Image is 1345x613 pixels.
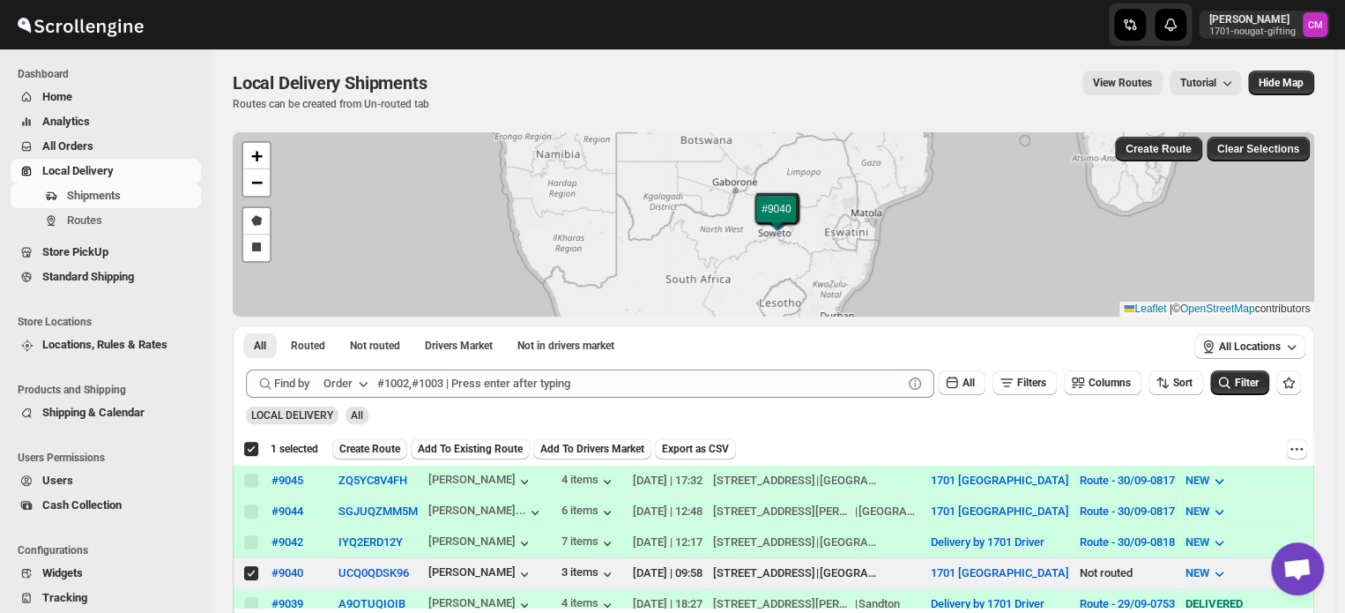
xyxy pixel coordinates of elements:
button: Tracking [11,586,201,610]
div: | [713,595,919,613]
button: Cash Collection [11,493,201,518]
button: Clear Selections [1207,137,1310,161]
div: [DATE] | 18:27 [633,595,702,613]
div: © contributors [1119,302,1314,317]
span: Filter [1235,377,1259,389]
button: 3 items [561,565,616,583]
button: 1701 [GEOGRAPHIC_DATA] [930,474,1068,487]
button: Route - 30/09-0818 [1079,535,1174,549]
a: Draw a polygon [243,208,270,235]
button: Home [11,85,201,109]
div: Sandton [858,595,900,613]
button: Delivery by 1701 Driver [930,597,1044,610]
button: User menu [1199,11,1329,39]
div: #9042 [271,535,303,549]
img: Marker [764,212,791,231]
span: LOCAL DELIVERY [251,409,333,422]
div: 4 items [561,473,616,490]
button: Create Route [1115,137,1202,161]
span: All Locations [1219,340,1281,354]
span: NEW [1185,474,1208,487]
p: [PERSON_NAME] [1209,12,1296,26]
span: Shipments [67,189,121,202]
div: Not routed [1079,564,1174,582]
span: View Routes [1093,76,1152,90]
div: [GEOGRAPHIC_DATA] [820,472,881,490]
span: All [254,339,266,353]
button: #9039 [271,597,303,610]
button: Shipments [11,183,201,208]
button: ZQ5YC8V4FH [338,474,407,487]
span: Columns [1089,377,1131,389]
span: Tracking [42,591,87,604]
span: Routes [67,213,102,227]
img: Marker [765,208,791,228]
span: All [351,409,363,422]
input: #1002,#1003 | Press enter after typing [377,370,903,398]
button: Analytics [11,109,201,134]
div: [DATE] | 12:48 [633,503,702,520]
div: [DATE] | 17:32 [633,472,702,490]
button: #9045 [271,474,303,487]
button: Route - 30/09-0817 [1079,505,1174,518]
div: [DATE] | 12:17 [633,534,702,551]
span: Create Route [339,442,400,456]
span: Users Permissions [18,451,203,465]
span: All [962,377,975,389]
img: Marker [763,210,790,229]
div: #9044 [271,505,303,518]
button: All Locations [1194,334,1305,359]
button: Shipping & Calendar [11,400,201,425]
div: Open chat [1271,542,1324,595]
span: Export as CSV [662,442,729,456]
span: Drivers Market [425,339,493,353]
div: | [713,503,919,520]
div: 7 items [561,535,616,552]
span: Standard Shipping [42,270,134,283]
button: UCQ0QDSK96 [338,566,409,579]
button: NEW [1174,467,1238,495]
span: Widgets [42,566,83,579]
span: | [1170,303,1172,315]
div: 6 items [561,504,616,521]
span: Dashboard [18,67,203,81]
button: [PERSON_NAME] [428,565,533,583]
span: Home [42,90,72,103]
button: All [243,333,277,358]
button: Filter [1210,370,1269,395]
span: Hide Map [1259,76,1304,90]
span: Sort [1173,377,1193,389]
span: Analytics [42,115,90,128]
button: IYQ2ERD12Y [338,535,403,549]
p: 1701-nougat-gifting [1209,26,1296,37]
text: CM [1308,19,1323,31]
button: All [938,370,985,395]
button: [PERSON_NAME] [428,473,533,490]
button: Create Route [332,438,407,460]
div: [PERSON_NAME]... [428,504,526,517]
span: Store PickUp [42,245,108,258]
span: 1 selected [271,442,318,456]
button: NEW [1174,497,1238,526]
span: Find by [274,375,309,392]
a: Zoom in [243,143,270,169]
a: Draw a rectangle [243,235,270,261]
span: + [251,145,263,167]
span: Add To Existing Route [418,442,523,456]
button: A9OTUQIOIB [338,597,405,610]
button: [PERSON_NAME] [428,535,533,552]
span: Not routed [350,339,400,353]
span: Store Locations [18,315,203,329]
button: [PERSON_NAME]... [428,504,544,521]
span: NEW [1185,535,1208,549]
button: #9040 [271,566,303,579]
span: Users [42,474,73,487]
button: Map action label [1248,71,1314,95]
span: Cleo Moyo [1303,12,1327,37]
button: Claimable [414,333,503,358]
span: Locations, Rules & Rates [42,338,167,351]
